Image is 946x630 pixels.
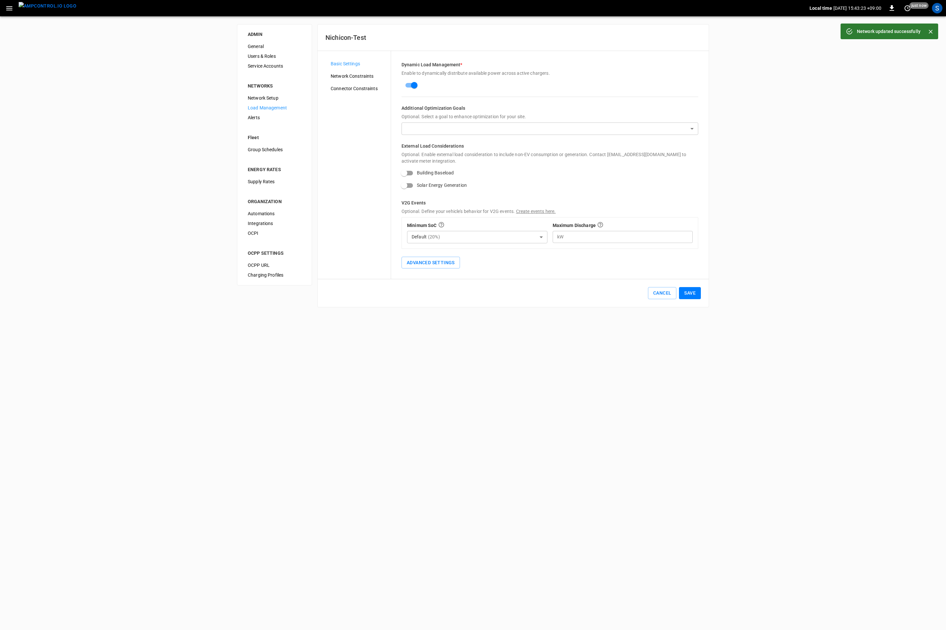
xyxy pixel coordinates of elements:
p: ( 20 %) [428,234,440,240]
span: Building Baseload [417,170,454,176]
div: Connector Constraints [325,84,391,93]
button: set refresh interval [902,3,913,13]
button: Advanced Settings [402,257,460,269]
div: ADMIN [248,31,301,38]
span: Service Accounts [248,63,301,70]
span: OCPI [248,230,301,237]
img: ampcontrol.io logo [19,2,76,10]
span: Network Constraints [331,73,386,80]
h6: Additional Optimization Goals [402,105,698,112]
p: Local time [810,5,832,11]
div: Network Constraints [325,71,391,81]
h6: Dynamic Load Management [402,61,698,69]
div: Network Setup [243,93,307,103]
div: ORGANIZATION [248,198,301,205]
p: Minimum SoC [407,222,437,229]
p: kW [557,234,563,240]
span: just now [909,2,929,9]
span: Load Management [248,105,301,111]
span: OCPP URL [248,262,301,269]
div: Fleet [248,134,301,141]
div: Maximum amount of power a vehicle is permitted to discharge during a V2G event. [597,221,604,230]
div: Automations [243,209,307,218]
span: Integrations [248,220,301,227]
div: Service Accounts [243,61,307,71]
span: Basic Settings [331,60,386,67]
button: Close [926,27,936,37]
span: Users & Roles [248,53,301,60]
h6: Nichicon-Test [325,32,701,43]
span: Automations [248,210,301,217]
div: Supply Rates [243,177,307,186]
p: Optional. Enable external load consideration to include non-EV consumption or generation. Contact... [402,151,698,164]
div: OCPP SETTINGS [248,250,301,256]
span: Network Setup [248,95,301,102]
div: General [243,41,307,51]
div: Lowest allowable SoC the vehicle can reach during a V2G event. The default setting prevents full ... [438,221,445,230]
span: Solar Energy Generation [417,182,467,189]
span: Connector Constraints [331,85,386,92]
p: Enable to dynamically distribute available power across active chargers. [402,70,698,76]
div: OCPI [243,228,307,238]
button: Cancel [648,287,676,299]
div: NETWORKS [248,83,301,89]
span: Group Schedules [248,146,301,153]
div: Basic Settings [325,59,391,69]
h6: External Load Considerations [402,143,698,150]
span: General [248,43,301,50]
p: Maximum Discharge [553,222,596,229]
span: Charging Profiles [248,272,301,279]
div: OCPP URL [243,260,307,270]
div: Group Schedules [243,145,307,154]
span: Alerts [248,114,301,121]
div: Integrations [243,218,307,228]
div: Users & Roles [243,51,307,61]
p: Optional. Select a goal to enhance optimization for your site. [402,113,698,120]
div: Default [407,231,547,243]
p: Optional. Define your vehicle's behavior for V2G events. [402,208,698,215]
div: Load Management [243,103,307,113]
div: ENERGY RATES [248,166,301,173]
div: profile-icon [932,3,942,13]
p: [DATE] 15:43:23 +09:00 [833,5,881,11]
div: Network updated successfully [857,25,921,37]
h6: V2G Events [402,200,698,207]
div: Alerts [243,113,307,122]
span: Supply Rates [248,178,301,185]
button: Save [679,287,701,299]
div: Charging Profiles [243,270,307,280]
span: Create events here. [516,209,556,214]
